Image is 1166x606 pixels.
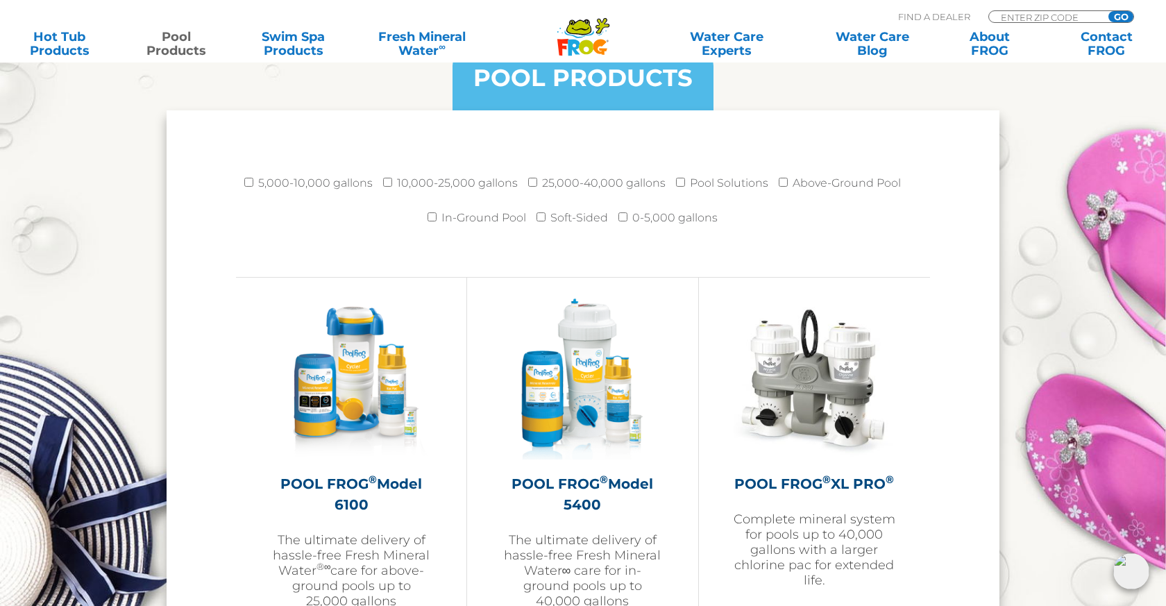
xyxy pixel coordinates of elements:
img: XL-PRO-v2-300x300.jpg [734,298,895,460]
a: AboutFROG [944,30,1035,58]
img: pool-frog-6100-featured-img-v3-300x300.png [271,298,432,460]
label: 25,000-40,000 gallons [542,169,666,197]
sup: ® [822,473,831,486]
sup: ® [369,473,377,486]
h2: POOL FROG Model 6100 [271,473,432,515]
p: Complete mineral system for pools up to 40,000 gallons with a larger chlorine pac for extended life. [734,512,895,588]
h2: POOL FROG XL PRO [734,473,895,494]
label: 0-5,000 gallons [632,204,718,232]
a: Hot TubProducts [14,30,105,58]
label: In-Ground Pool [441,204,526,232]
a: Water CareBlog [827,30,918,58]
label: Pool Solutions [690,169,768,197]
img: pool-frog-5400-featured-img-v2-300x300.png [502,298,663,460]
input: GO [1108,11,1133,22]
h2: POOL FROG Model 5400 [502,473,663,515]
sup: ® [886,473,894,486]
label: Above-Ground Pool [793,169,901,197]
a: PoolProducts [131,30,222,58]
label: 10,000-25,000 gallons [397,169,518,197]
h3: POOL PRODUCTS [473,66,693,90]
label: 5,000-10,000 gallons [258,169,373,197]
a: ContactFROG [1061,30,1152,58]
a: Fresh MineralWater∞ [365,30,479,58]
p: Find A Dealer [898,10,970,23]
sup: ®∞ [316,561,331,572]
a: Water CareExperts [653,30,801,58]
img: openIcon [1113,553,1149,589]
label: Soft-Sided [550,204,608,232]
a: Swim SpaProducts [248,30,339,58]
sup: ∞ [439,41,446,52]
input: Zip Code Form [999,11,1093,23]
sup: ® [600,473,608,486]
